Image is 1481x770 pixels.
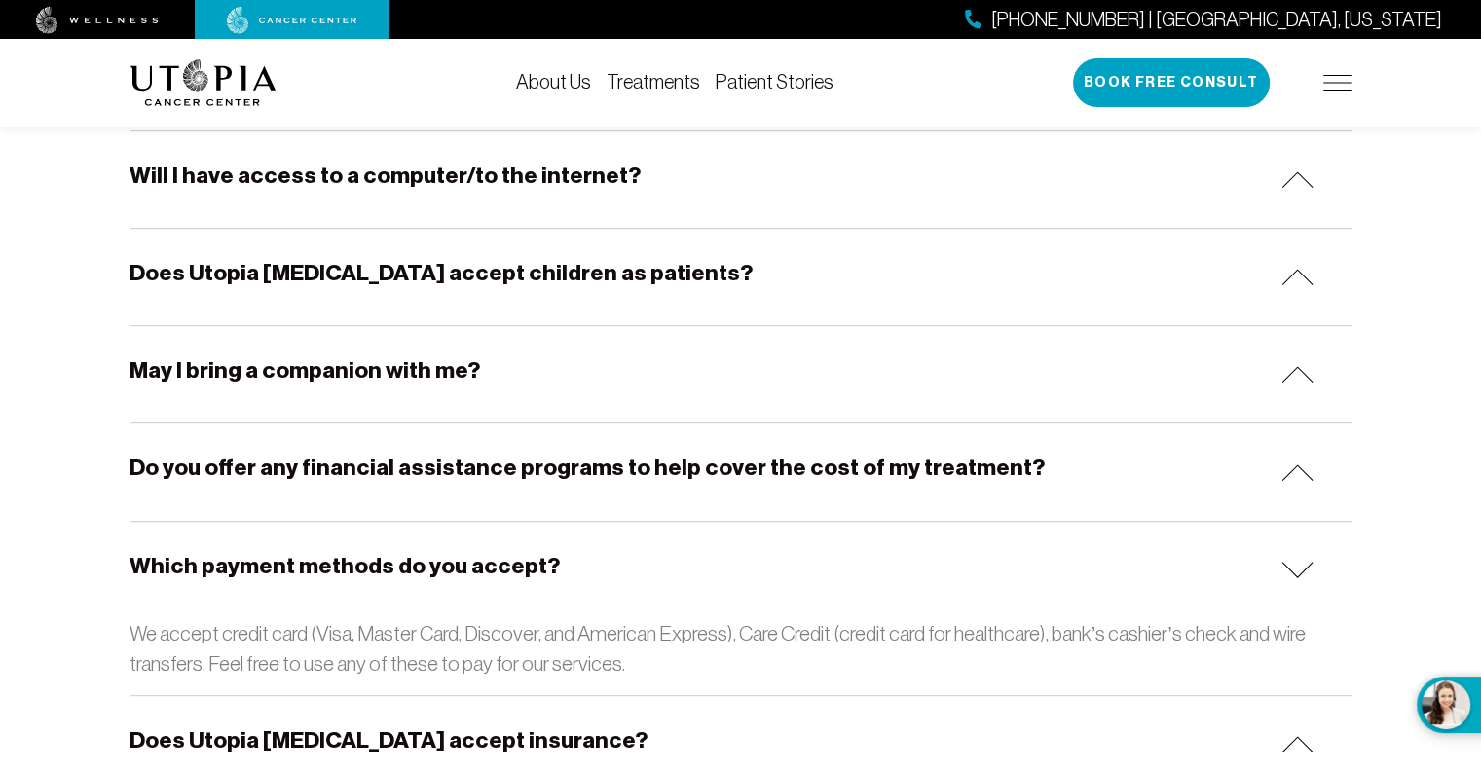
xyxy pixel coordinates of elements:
h5: Does Utopia [MEDICAL_DATA] accept insurance? [130,725,648,755]
p: We accept credit card (Visa, Master Card, Discover, and American Express), Care Credit (credit ca... [130,618,1352,679]
button: Book Free Consult [1073,58,1270,107]
img: icon [1281,464,1314,481]
h5: Will I have access to a computer/to the internet? [130,161,641,191]
a: About Us [516,71,591,92]
h5: Does Utopia [MEDICAL_DATA] accept children as patients? [130,258,753,288]
a: [PHONE_NUMBER] | [GEOGRAPHIC_DATA], [US_STATE] [965,6,1442,34]
h5: Which payment methods do you accept? [130,551,560,581]
img: wellness [36,7,159,34]
a: Patient Stories [716,71,833,92]
h5: Do you offer any financial assistance programs to help cover the cost of my treatment? [130,453,1045,483]
img: icon [1281,171,1314,188]
img: icon [1281,562,1314,578]
img: icon [1281,736,1314,752]
a: Treatments [607,71,700,92]
img: icon [1281,269,1314,285]
img: icon-hamburger [1323,75,1352,91]
img: icon [1281,366,1314,383]
h5: May I bring a companion with me? [130,355,480,385]
img: cancer center [227,7,357,34]
img: logo [130,59,277,106]
span: [PHONE_NUMBER] | [GEOGRAPHIC_DATA], [US_STATE] [991,6,1442,34]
